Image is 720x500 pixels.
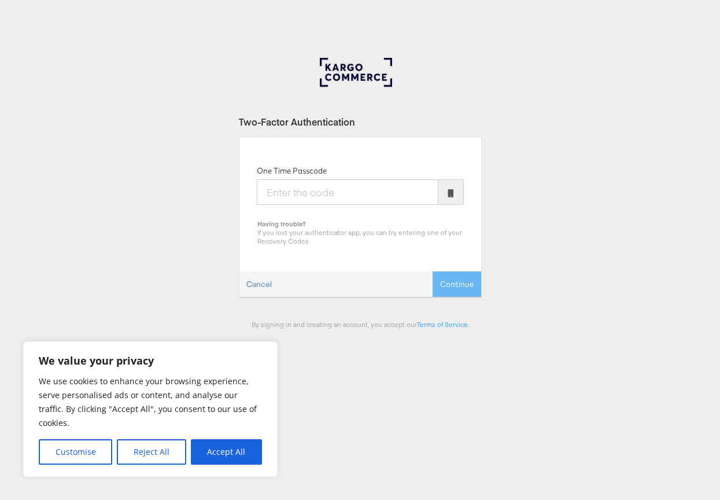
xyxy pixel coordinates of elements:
[239,272,279,297] a: Cancel
[417,320,468,329] a: Terms of Service
[191,439,262,465] button: Accept All
[257,166,327,177] label: One Time Passcode
[39,354,262,367] p: We value your privacy
[257,179,438,205] input: Enter the code
[39,374,262,430] p: We use cookies to enhance your browsing experience, serve personalised ads or content, and analys...
[257,228,462,245] span: If you lost your authenticator app, you can try entering one of your Recovery Codes
[23,341,278,477] div: We value your privacy
[239,320,482,329] div: By signing in and creating an account, you accept our .
[117,439,186,465] button: Reject All
[257,219,306,228] b: Having trouble?
[239,115,482,128] div: Two-Factor Authentication
[39,439,112,465] button: Customise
